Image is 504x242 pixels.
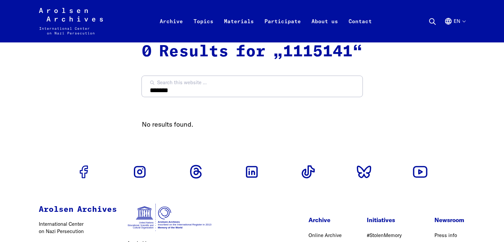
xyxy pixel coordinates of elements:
[219,16,259,42] a: Materials
[367,232,402,238] a: #StolenMemory
[39,206,117,213] strong: Arolsen Archives
[308,232,342,238] a: Online Archive
[354,161,375,182] a: Go to Bluesky profile
[185,161,206,182] a: Go to Threads profile
[142,42,363,62] h2: 0 Results for „1115141“
[154,16,188,42] a: Archive
[73,161,94,182] a: Go to Facebook profile
[298,161,319,182] a: Go to Tiktok profile
[306,16,343,42] a: About us
[39,220,117,235] p: International Center on Nazi Persecution
[434,232,457,238] a: Press info
[367,215,409,224] p: Initiatives
[154,8,377,34] nav: Primary
[129,161,150,182] a: Go to Instagram profile
[410,161,431,182] a: Go to Youtube profile
[142,119,363,129] p: No results found.
[434,215,465,224] p: Newsroom
[343,16,377,42] a: Contact
[188,16,219,42] a: Topics
[241,161,262,182] a: Go to Linkedin profile
[308,215,342,224] p: Archive
[444,17,465,41] button: English, language selection
[259,16,306,42] a: Participate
